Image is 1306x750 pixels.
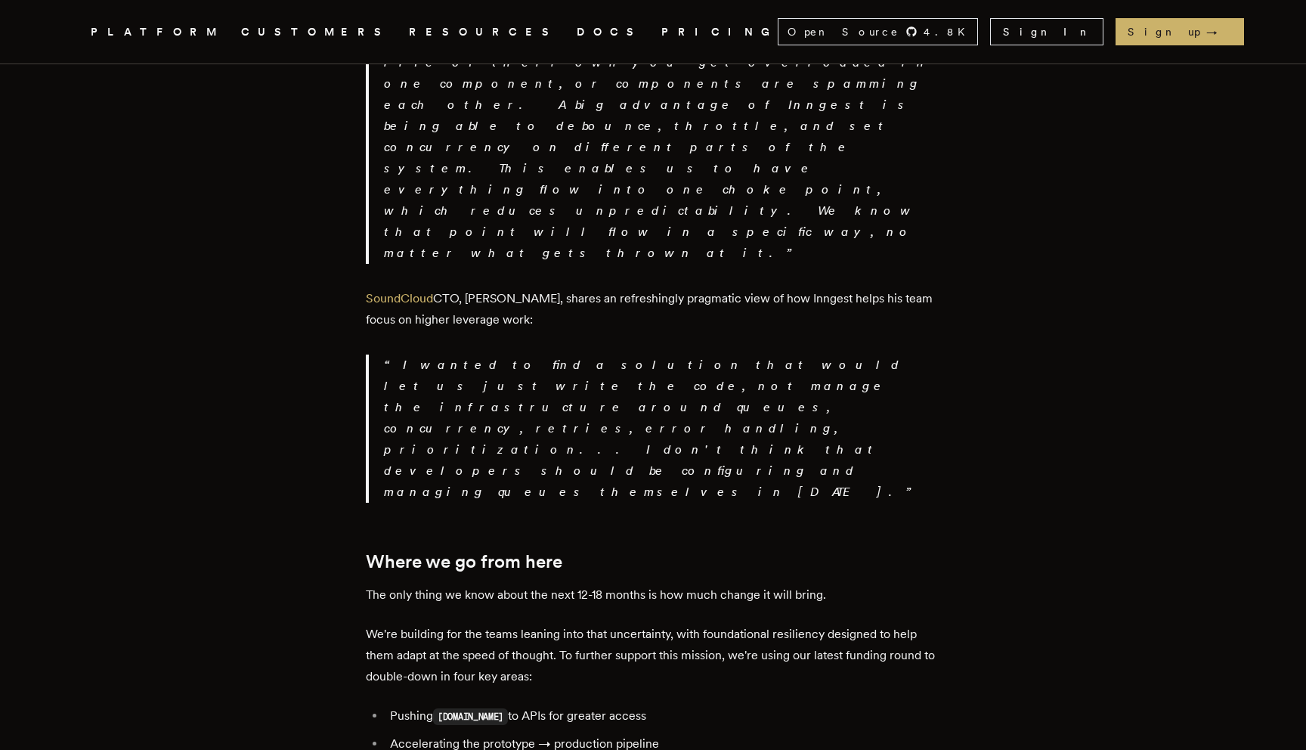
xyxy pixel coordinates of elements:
a: PRICING [661,23,778,42]
a: SoundCloud [366,291,433,305]
p: We're building for the teams leaning into that uncertainty, with foundational resiliency designed... [366,624,940,687]
p: I wanted to find a solution that would let us just write the code, not manage the infrastructure ... [384,355,940,503]
button: RESOURCES [409,23,559,42]
p: CTO, [PERSON_NAME], shares an refreshingly pragmatic view of how Inngest helps his team focus on ... [366,288,940,330]
a: DOCS [577,23,643,42]
span: Open Source [788,24,899,39]
strong: Where we go from here [366,550,562,572]
p: The only thing we know about the next 12-18 months is how much change it will bring. [366,584,940,606]
span: → [1206,24,1232,39]
code: [DOMAIN_NAME] [433,708,508,725]
a: CUSTOMERS [241,23,391,42]
a: Sign In [990,18,1103,45]
a: Sign up [1116,18,1244,45]
li: Pushing to APIs for greater access [385,705,940,727]
button: PLATFORM [91,23,223,42]
span: 4.8 K [924,24,974,39]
